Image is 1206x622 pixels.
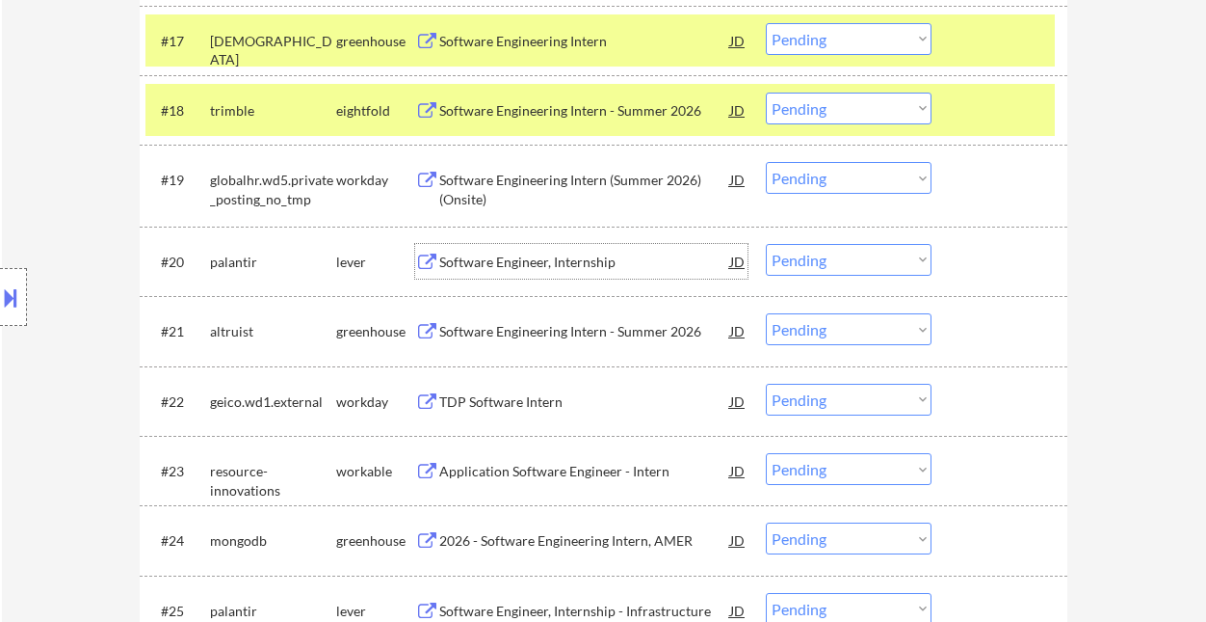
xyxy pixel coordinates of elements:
[161,32,195,51] div: #17
[439,253,730,272] div: Software Engineer, Internship
[210,462,336,500] div: resource-innovations
[336,322,415,341] div: greenhouse
[161,101,195,121] div: #18
[728,244,747,279] div: JD
[210,101,336,121] div: trimble
[728,162,747,197] div: JD
[439,462,730,481] div: Application Software Engineer - Intern
[336,462,415,481] div: workable
[439,32,730,51] div: Software Engineering Intern
[336,32,415,51] div: greenhouse
[439,171,730,208] div: Software Engineering Intern (Summer 2026) (Onsite)
[439,322,730,341] div: Software Engineering Intern - Summer 2026
[728,523,747,557] div: JD
[439,392,730,412] div: TDP Software Intern
[728,313,747,348] div: JD
[210,32,336,69] div: [DEMOGRAPHIC_DATA]
[439,531,730,551] div: 2026 - Software Engineering Intern, AMER
[728,453,747,488] div: JD
[336,392,415,412] div: workday
[336,602,415,621] div: lever
[161,602,195,621] div: #25
[161,531,195,551] div: #24
[439,101,730,121] div: Software Engineering Intern - Summer 2026
[336,171,415,190] div: workday
[336,253,415,272] div: lever
[336,531,415,551] div: greenhouse
[728,93,747,127] div: JD
[210,602,336,621] div: palantir
[210,531,336,551] div: mongodb
[336,101,415,121] div: eightfold
[439,602,730,621] div: Software Engineer, Internship - Infrastructure
[728,23,747,58] div: JD
[728,384,747,419] div: JD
